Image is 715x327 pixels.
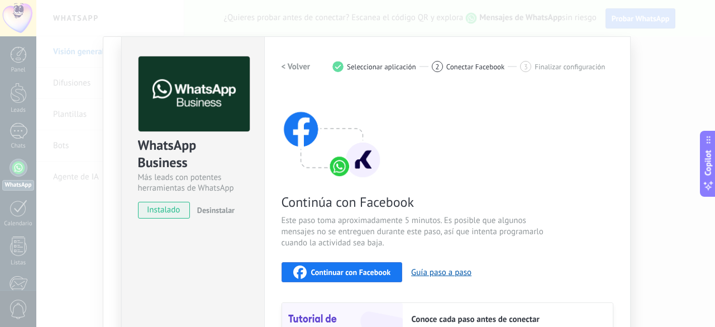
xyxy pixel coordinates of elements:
h2: < Volver [282,61,311,72]
span: 3 [524,62,528,72]
div: Más leads con potentes herramientas de WhatsApp [138,172,248,193]
h2: Conoce cada paso antes de conectar [412,314,602,325]
span: instalado [139,202,189,219]
span: Desinstalar [197,205,235,215]
button: Desinstalar [193,202,235,219]
div: WhatsApp Business [138,136,248,172]
span: Conectar Facebook [446,63,505,71]
span: Continúa con Facebook [282,193,547,211]
button: Guía paso a paso [411,267,471,278]
img: logo_main.png [139,56,250,132]
span: Continuar con Facebook [311,268,391,276]
img: connect with facebook [282,90,382,179]
button: < Volver [282,56,311,77]
span: Finalizar configuración [535,63,605,71]
span: Seleccionar aplicación [347,63,416,71]
span: 2 [435,62,439,72]
button: Continuar con Facebook [282,262,403,282]
span: Este paso toma aproximadamente 5 minutos. Es posible que algunos mensajes no se entreguen durante... [282,215,547,249]
span: Copilot [703,150,714,176]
